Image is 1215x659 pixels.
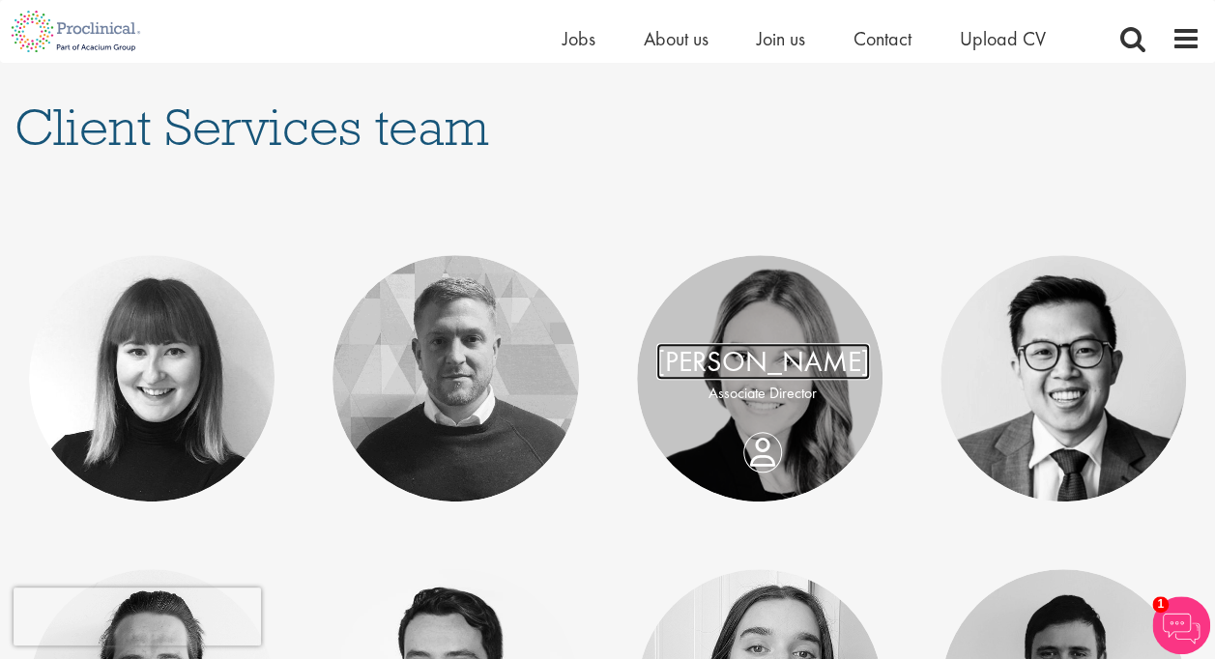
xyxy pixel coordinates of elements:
a: Jobs [563,26,595,51]
a: Upload CV [960,26,1046,51]
iframe: reCAPTCHA [14,587,261,645]
a: [PERSON_NAME] [656,344,870,381]
img: Chatbot [1152,596,1210,654]
span: 1 [1152,596,1169,613]
span: Client Services team [14,94,489,159]
a: Contact [853,26,911,51]
p: Associate Director [656,383,870,405]
a: Join us [757,26,805,51]
a: About us [644,26,709,51]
